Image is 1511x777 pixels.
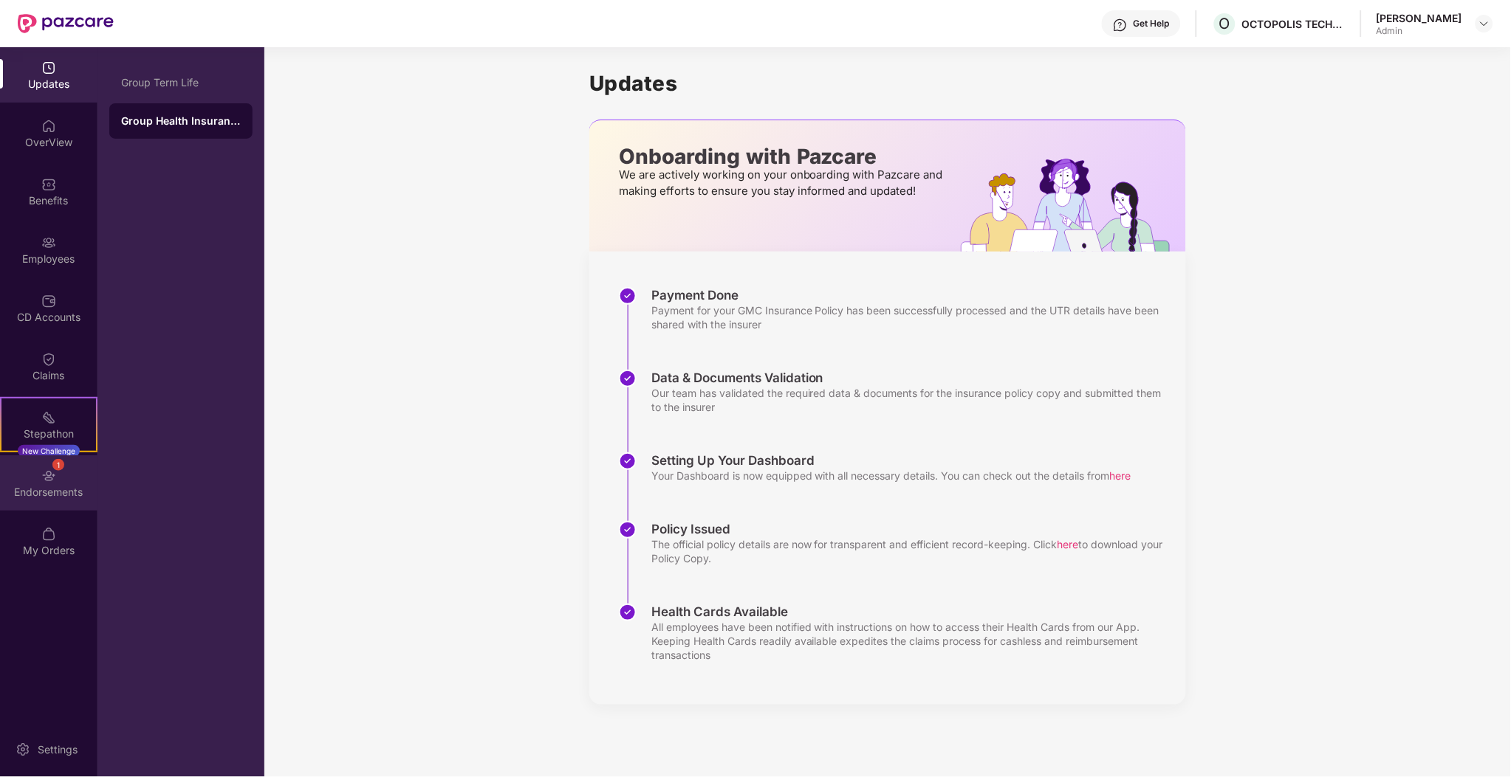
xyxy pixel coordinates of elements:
div: Group Term Life [121,77,241,89]
div: Policy Issued [651,521,1171,537]
div: 1 [52,459,64,471]
div: Settings [33,742,82,757]
img: svg+xml;base64,PHN2ZyBpZD0iU3RlcC1Eb25lLTMyeDMyIiB4bWxucz0iaHR0cDovL3d3dy53My5vcmcvMjAwMC9zdmciIH... [619,604,637,621]
img: svg+xml;base64,PHN2ZyBpZD0iVXBkYXRlZCIgeG1sbnM9Imh0dHA6Ly93d3cudzMub3JnLzIwMDAvc3ZnIiB3aWR0aD0iMj... [41,61,56,75]
div: Data & Documents Validation [651,370,1171,386]
img: svg+xml;base64,PHN2ZyBpZD0iQmVuZWZpdHMiIHhtbG5zPSJodHRwOi8vd3d3LnczLm9yZy8yMDAwL3N2ZyIgd2lkdGg9Ij... [41,177,56,192]
div: Health Cards Available [651,604,1171,620]
div: Stepathon [1,427,96,441]
div: Payment for your GMC Insurance Policy has been successfully processed and the UTR details have be... [651,303,1171,331]
img: svg+xml;base64,PHN2ZyBpZD0iRW1wbG95ZWVzIiB4bWxucz0iaHR0cDovL3d3dy53My5vcmcvMjAwMC9zdmciIHdpZHRoPS... [41,235,56,250]
img: svg+xml;base64,PHN2ZyBpZD0iTXlfT3JkZXJzIiBkYXRhLW5hbWU9Ik15IE9yZGVycyIgeG1sbnM9Imh0dHA6Ly93d3cudz... [41,527,56,542]
span: here [1058,538,1079,550]
img: hrOnboarding [961,159,1186,252]
div: Your Dashboard is now equipped with all necessary details. You can check out the details from [651,469,1131,483]
img: svg+xml;base64,PHN2ZyBpZD0iU3RlcC1Eb25lLTMyeDMyIiB4bWxucz0iaHR0cDovL3d3dy53My5vcmcvMjAwMC9zdmciIH... [619,452,637,470]
img: svg+xml;base64,PHN2ZyBpZD0iRW5kb3JzZW1lbnRzIiB4bWxucz0iaHR0cDovL3d3dy53My5vcmcvMjAwMC9zdmciIHdpZH... [41,469,56,483]
p: We are actively working on your onboarding with Pazcare and making efforts to ensure you stay inf... [619,167,948,199]
img: svg+xml;base64,PHN2ZyB4bWxucz0iaHR0cDovL3d3dy53My5vcmcvMjAwMC9zdmciIHdpZHRoPSIyMSIgaGVpZ2h0PSIyMC... [41,410,56,425]
img: svg+xml;base64,PHN2ZyBpZD0iSGVscC0zMngzMiIgeG1sbnM9Imh0dHA6Ly93d3cudzMub3JnLzIwMDAvc3ZnIiB3aWR0aD... [1113,18,1128,32]
div: Admin [1377,25,1462,37]
img: svg+xml;base64,PHN2ZyBpZD0iU3RlcC1Eb25lLTMyeDMyIiB4bWxucz0iaHR0cDovL3d3dy53My5vcmcvMjAwMC9zdmciIH... [619,370,637,387]
img: svg+xml;base64,PHN2ZyBpZD0iRHJvcGRvd24tMzJ4MzIiIHhtbG5zPSJodHRwOi8vd3d3LnczLm9yZy8yMDAwL3N2ZyIgd2... [1479,18,1490,30]
p: Onboarding with Pazcare [619,150,948,163]
div: The official policy details are now for transparent and efficient record-keeping. Click to downlo... [651,537,1171,565]
div: [PERSON_NAME] [1377,11,1462,25]
img: svg+xml;base64,PHN2ZyBpZD0iSG9tZSIgeG1sbnM9Imh0dHA6Ly93d3cudzMub3JnLzIwMDAvc3ZnIiB3aWR0aD0iMjAiIG... [41,119,56,134]
div: Group Health Insurance [121,114,241,128]
div: New Challenge [18,445,80,457]
div: All employees have been notified with instructions on how to access their Health Cards from our A... [651,620,1171,662]
img: svg+xml;base64,PHN2ZyBpZD0iU3RlcC1Eb25lLTMyeDMyIiB4bWxucz0iaHR0cDovL3d3dy53My5vcmcvMjAwMC9zdmciIH... [619,521,637,539]
div: Our team has validated the required data & documents for the insurance policy copy and submitted ... [651,386,1171,414]
div: Setting Up Your Dashboard [651,452,1131,469]
div: OCTOPOLIS TECHNOLOGIES PRIVATE LIMITED [1242,17,1346,31]
img: svg+xml;base64,PHN2ZyBpZD0iU2V0dGluZy0yMHgyMCIgeG1sbnM9Imh0dHA6Ly93d3cudzMub3JnLzIwMDAvc3ZnIiB3aW... [16,742,30,757]
span: here [1110,469,1131,482]
div: Payment Done [651,287,1171,303]
span: O [1219,15,1230,32]
img: svg+xml;base64,PHN2ZyBpZD0iU3RlcC1Eb25lLTMyeDMyIiB4bWxucz0iaHR0cDovL3d3dy53My5vcmcvMjAwMC9zdmciIH... [619,287,637,305]
img: svg+xml;base64,PHN2ZyBpZD0iQ2xhaW0iIHhtbG5zPSJodHRwOi8vd3d3LnczLm9yZy8yMDAwL3N2ZyIgd2lkdGg9IjIwIi... [41,352,56,367]
h1: Updates [589,71,1186,96]
img: svg+xml;base64,PHN2ZyBpZD0iQ0RfQWNjb3VudHMiIGRhdGEtbmFtZT0iQ0QgQWNjb3VudHMiIHhtbG5zPSJodHRwOi8vd3... [41,294,56,308]
img: New Pazcare Logo [18,14,114,33]
div: Get Help [1134,18,1170,30]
